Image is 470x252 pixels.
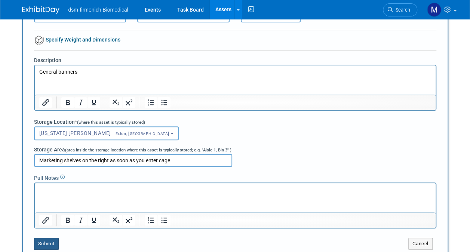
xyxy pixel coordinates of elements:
[427,3,441,17] img: Melanie Davison
[35,36,44,45] img: bvolume.png
[35,65,436,95] iframe: Rich Text Area
[34,172,436,182] div: Pull Notes
[34,37,120,43] a: Specify Weight and Dimensions
[39,215,52,225] button: Insert/edit link
[34,238,59,250] button: Submit
[39,97,52,108] button: Insert/edit link
[110,97,122,108] button: Subscript
[34,118,145,126] label: Storage Location
[39,130,169,136] span: [US_STATE] [PERSON_NAME]
[408,238,433,250] button: Cancel
[22,6,59,14] img: ExhibitDay
[383,3,417,16] a: Search
[158,215,171,225] button: Bullet list
[34,126,179,140] button: [US_STATE] [PERSON_NAME]Exton, [GEOGRAPHIC_DATA]
[34,56,61,64] label: Description
[34,146,231,153] label: Storage Area
[65,148,231,153] span: (area inside the storage location where this asset is typically stored; e.g. "Aisle 1, Bin 3" )
[68,7,128,13] span: dsm-firmenich Biomedical
[111,131,169,136] span: Exton, [GEOGRAPHIC_DATA]
[35,183,436,212] iframe: Rich Text Area
[145,97,157,108] button: Numbered list
[110,215,122,225] button: Subscript
[77,120,145,125] span: (where this asset is typically stored)
[87,97,100,108] button: Underline
[123,215,135,225] button: Superscript
[123,97,135,108] button: Superscript
[393,7,410,13] span: Search
[145,215,157,225] button: Numbered list
[74,97,87,108] button: Italic
[61,215,74,225] button: Bold
[87,215,100,225] button: Underline
[158,97,171,108] button: Bullet list
[61,97,74,108] button: Bold
[74,215,87,225] button: Italic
